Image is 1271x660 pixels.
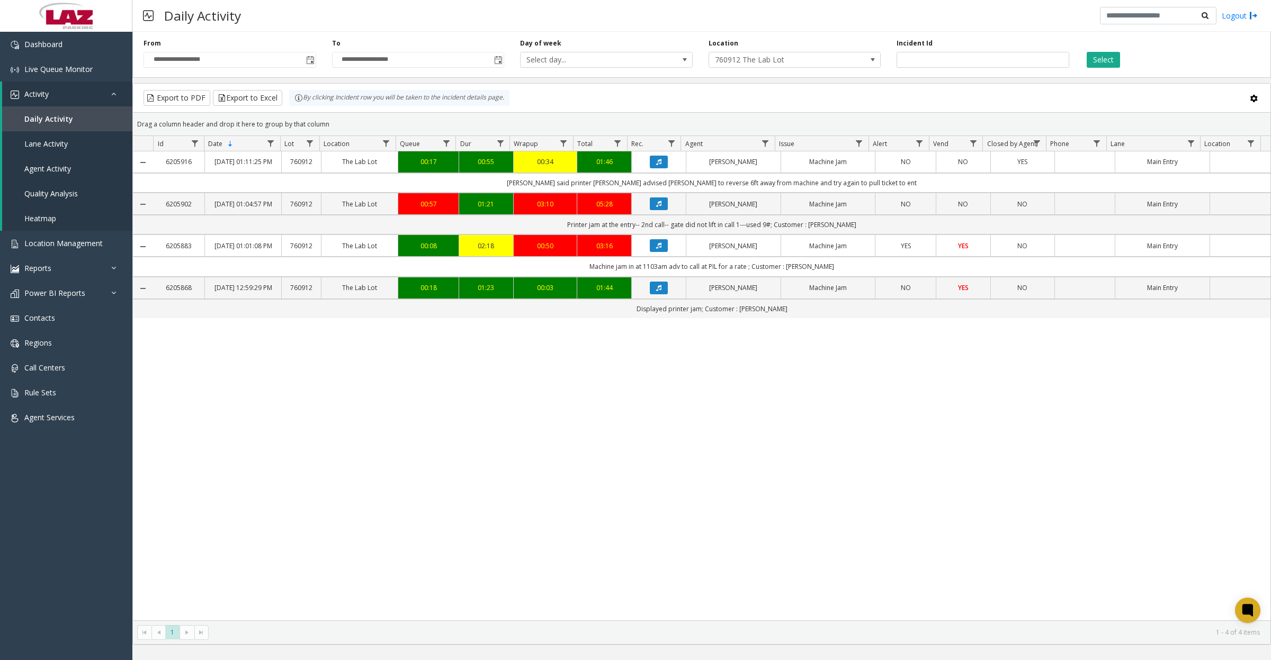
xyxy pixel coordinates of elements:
[211,241,275,251] a: [DATE] 01:01:08 PM
[1244,136,1258,150] a: Location Filter Menu
[154,215,1270,234] td: Printer jam at the entry-- 2nd call-- gate did not lift in call 1---used 9#; Customer : [PERSON_N...
[997,157,1048,167] a: YES
[328,241,391,251] a: The Lab Lot
[584,241,625,251] a: 03:16
[520,283,571,293] a: 00:03
[466,157,507,167] div: 00:55
[328,199,391,209] a: The Lab Lot
[492,52,504,67] span: Toggle popup
[24,139,68,149] span: Lane Activity
[997,241,1048,251] a: NO
[466,241,507,251] a: 02:18
[165,625,180,639] span: Page 1
[882,157,929,167] a: NO
[2,181,132,206] a: Quality Analysis
[160,199,199,209] a: 6205902
[779,139,794,148] span: Issue
[11,414,19,422] img: 'icon'
[11,314,19,323] img: 'icon'
[328,157,391,167] a: The Lab Lot
[2,106,132,131] a: Daily Activity
[709,39,738,48] label: Location
[11,339,19,348] img: 'icon'
[24,64,93,74] span: Live Queue Monitor
[882,283,929,293] a: NO
[2,156,132,181] a: Agent Activity
[1090,136,1104,150] a: Phone Filter Menu
[158,139,164,148] span: Id
[1017,283,1027,292] span: NO
[11,364,19,373] img: 'icon'
[11,389,19,397] img: 'icon'
[1222,10,1258,21] a: Logout
[24,288,85,298] span: Power BI Reports
[226,140,235,148] span: Sortable
[154,257,1270,276] td: Machine jam in at 1103am adv to call at PIL for a rate ; Customer : [PERSON_NAME]
[133,136,1270,620] div: Data table
[466,283,507,293] a: 01:23
[24,114,73,124] span: Daily Activity
[466,199,507,209] a: 01:21
[943,199,984,209] a: NO
[405,199,452,209] a: 00:57
[24,313,55,323] span: Contacts
[24,387,56,397] span: Rule Sets
[288,199,315,209] a: 760912
[584,157,625,167] a: 01:46
[958,200,968,209] span: NO
[215,628,1260,637] kendo-pager-info: 1 - 4 of 4 items
[1017,241,1027,250] span: NO
[24,213,56,223] span: Heatmap
[154,299,1270,318] td: Displayed printer jam; Customer : [PERSON_NAME]
[997,199,1048,209] a: NO
[1204,139,1230,148] span: Location
[400,139,420,148] span: Queue
[133,115,1270,133] div: Drag a column header and drop it here to group by that column
[211,199,275,209] a: [DATE] 01:04:57 PM
[133,158,154,167] a: Collapse Details
[133,242,154,251] a: Collapse Details
[1050,139,1069,148] span: Phone
[405,283,452,293] div: 00:18
[144,90,210,106] button: Export to PDF
[584,283,625,293] div: 01:44
[664,136,678,150] a: Rec. Filter Menu
[958,241,969,250] span: YES
[288,157,315,167] a: 760912
[1087,52,1120,68] button: Select
[852,136,866,150] a: Issue Filter Menu
[520,241,571,251] a: 00:50
[24,238,103,248] span: Location Management
[709,52,846,67] span: 760912 The Lab Lot
[493,136,507,150] a: Dur Filter Menu
[160,283,199,293] a: 6205868
[1122,157,1203,167] a: Main Entry
[943,241,984,251] a: YES
[1122,199,1203,209] a: Main Entry
[693,199,774,209] a: [PERSON_NAME]
[304,52,316,67] span: Toggle popup
[693,241,774,251] a: [PERSON_NAME]
[284,139,294,148] span: Lot
[154,173,1270,193] td: [PERSON_NAME] said printer [PERSON_NAME] advised [PERSON_NAME] to reverse 6ft away from machine a...
[405,157,452,167] a: 00:17
[882,241,929,251] a: YES
[288,283,315,293] a: 760912
[144,39,161,48] label: From
[208,139,222,148] span: Date
[1030,136,1044,150] a: Closed by Agent Filter Menu
[11,240,19,248] img: 'icon'
[787,199,869,209] a: Machine Jam
[958,157,968,166] span: NO
[1122,241,1203,251] a: Main Entry
[1122,283,1203,293] a: Main Entry
[787,241,869,251] a: Machine Jam
[882,199,929,209] a: NO
[943,157,984,167] a: NO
